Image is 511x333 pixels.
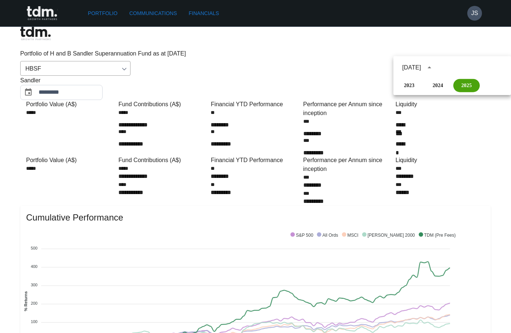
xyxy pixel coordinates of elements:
button: 2025 [453,79,480,92]
tspan: 300 [31,283,37,287]
span: S&P 500 [290,233,313,238]
div: Financial YTD Performance [211,156,300,165]
button: JS [467,6,482,21]
a: Communications [126,7,180,20]
div: Portfolio Value (A$) [26,100,115,109]
div: [DATE] [402,63,421,72]
button: year view is open, switch to calendar view [423,61,436,74]
tspan: 200 [31,301,37,305]
div: Financial YTD Performance [211,100,300,109]
span: All Ords [317,233,338,238]
p: Portfolio of H and B Sandler Superannuation Fund as at [DATE] [20,49,491,58]
tspan: 400 [31,264,37,268]
div: Performance per Annum since inception [303,156,393,173]
a: Portfolio [85,7,121,20]
div: Fund Contributions (A$) [118,100,208,109]
text: % Returns [24,291,28,311]
tspan: 500 [31,246,37,250]
span: [PERSON_NAME] 2000 [362,233,415,238]
button: 2023 [396,79,422,92]
button: 2024 [425,79,451,92]
span: TDM (Pre Fees) [419,233,456,238]
div: Fund Contributions (A$) [118,156,208,165]
a: Financials [186,7,222,20]
div: Portfolio Value (A$) [26,156,115,165]
span: Sandler [20,76,40,85]
div: Liquidity [396,156,485,165]
button: Choose date, selected date is Jul 31, 2025 [21,85,36,100]
span: MSCI [342,233,358,238]
tspan: 100 [31,319,37,324]
div: HBSF [20,61,131,76]
span: Cumulative Performance [26,212,485,223]
div: Performance per Annum since inception [303,100,393,118]
div: Liquidity [396,100,485,109]
h6: JS [471,9,478,18]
